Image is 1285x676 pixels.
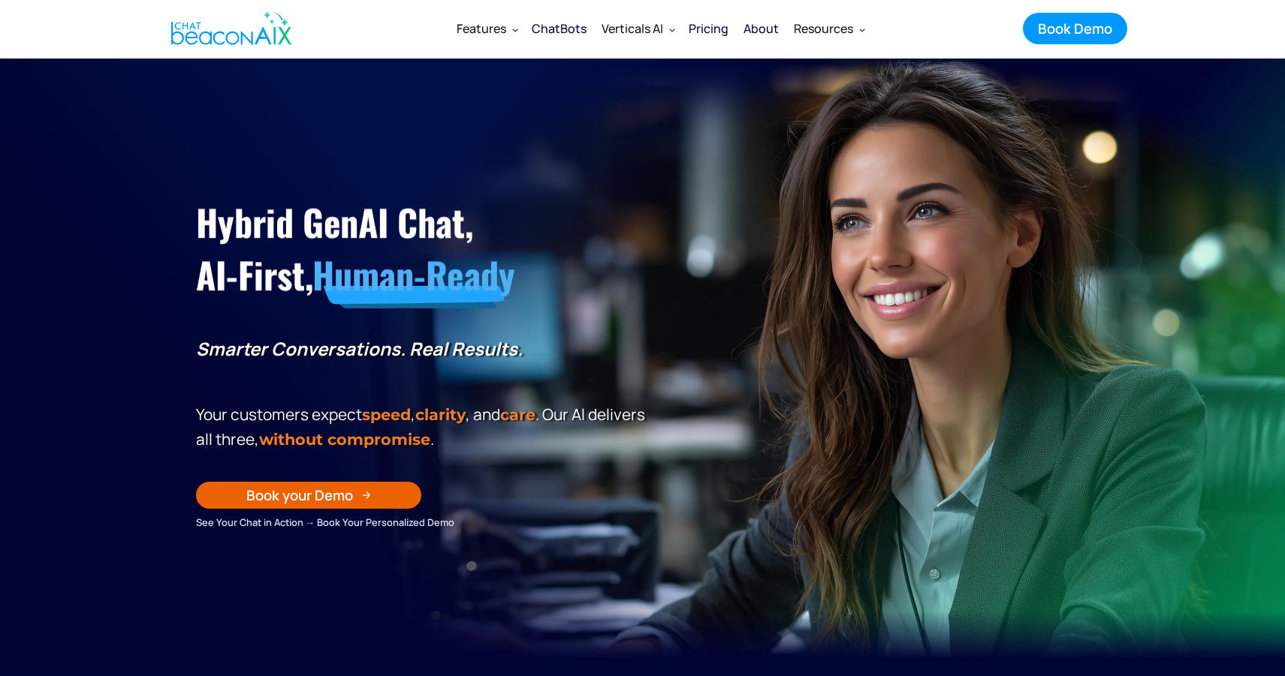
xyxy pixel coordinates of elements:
p: Your customers expect , , and . Our Al delivers all three, . [196,402,650,452]
div: Book your Demo [246,485,353,505]
a: About [736,9,786,48]
div: ChatBots [532,18,587,39]
a: Pricing [681,9,736,48]
div: Features [449,11,524,47]
div: See Your Chat in Action → Book Your Personalized Demo [196,514,650,530]
img: Dropdown [512,26,518,32]
span: clarity [415,405,466,424]
strong: speed [362,405,411,424]
span: without compromise [259,430,430,449]
h1: Hybrid GenAI Chat, AI-First, [196,196,650,302]
a: Book your Demo [196,482,421,509]
div: Features [457,18,506,39]
div: Resources [786,11,871,47]
img: Arrow [362,491,371,500]
a: home [158,2,300,55]
a: ChatBots [524,9,594,48]
img: Dropdown [669,26,675,32]
div: Book Demo [1038,19,1112,38]
div: Pricing [689,18,728,39]
div: Resources [794,18,853,39]
span: Human-Ready [312,248,514,302]
div: Verticals AI [602,18,663,39]
span: care [500,405,535,424]
div: About [744,18,779,39]
div: Verticals AI [594,11,681,47]
a: Book Demo [1023,13,1127,44]
img: Dropdown [859,26,865,32]
strong: Smarter Conversations. Real Results. [196,336,523,361]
